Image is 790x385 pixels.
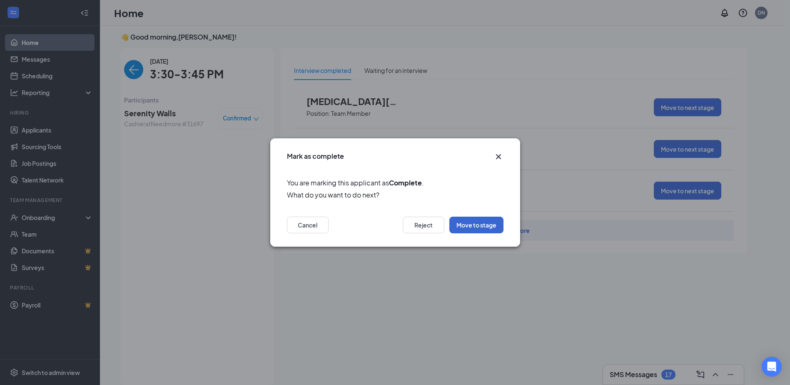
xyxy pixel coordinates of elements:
[389,178,422,187] b: Complete
[287,152,344,161] h3: Mark as complete
[287,177,503,188] span: You are marking this applicant as .
[449,217,503,233] button: Move to stage
[287,217,329,233] button: Cancel
[493,152,503,162] button: Close
[493,152,503,162] svg: Cross
[762,357,782,377] div: Open Intercom Messenger
[403,217,444,233] button: Reject
[287,190,503,200] span: What do you want to do next?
